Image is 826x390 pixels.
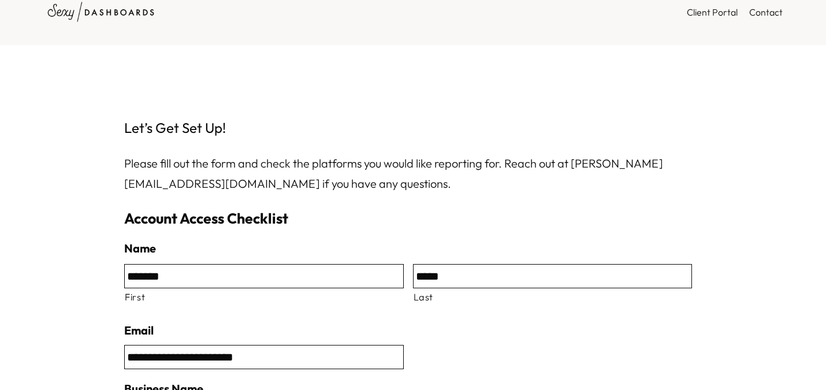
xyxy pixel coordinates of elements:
label: Last [414,289,693,305]
h2: Let’s Get Set Up! [124,120,702,135]
nav: Header Menu [687,4,783,20]
a: Contact [749,4,783,20]
label: Email [124,323,154,338]
span: Contact [749,6,783,18]
p: Please fill out the form and check the platforms you would like reporting for. Reach out at [PERS... [124,153,702,194]
label: Name [124,241,156,256]
span: Client Portal [687,6,738,18]
a: Client Portal [687,4,738,20]
h3: Account Access Checklist [124,211,702,227]
label: First [125,289,404,305]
